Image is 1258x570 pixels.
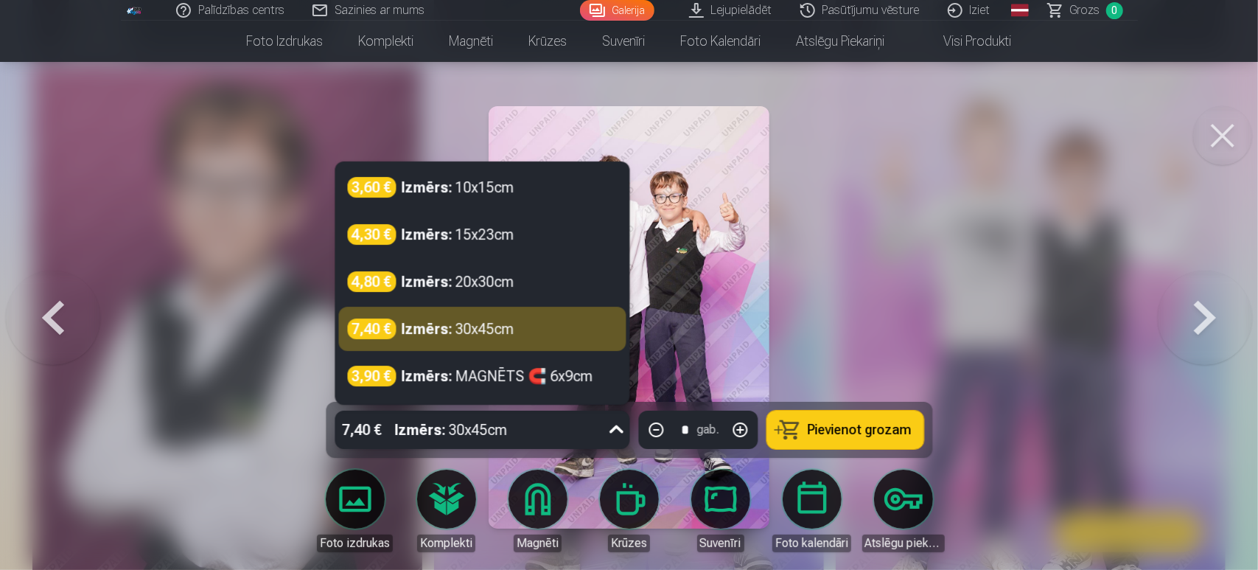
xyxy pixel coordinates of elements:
strong: Izmērs : [402,224,452,245]
div: 4,30 € [347,224,396,245]
div: 3,60 € [347,177,396,198]
a: Atslēgu piekariņi [862,470,945,552]
div: Suvenīri [697,535,744,552]
div: 30x45cm [402,319,514,339]
strong: Izmērs : [402,177,452,198]
strong: Izmērs : [395,420,446,440]
div: Krūzes [608,535,650,552]
strong: Izmērs : [402,366,452,386]
div: Magnēti [514,535,562,552]
div: 7,40 € [347,319,396,339]
div: 30x45cm [395,411,508,449]
a: Komplekti [341,21,432,62]
a: Suvenīri [585,21,663,62]
a: Atslēgu piekariņi [779,21,903,62]
a: Komplekti [405,470,488,552]
a: Foto izdrukas [229,21,341,62]
div: 4,80 € [347,271,396,292]
span: Grozs [1070,1,1100,19]
div: Foto izdrukas [317,535,393,552]
div: 15x23cm [402,224,514,245]
a: Suvenīri [679,470,762,552]
a: Magnēti [432,21,511,62]
div: 10x15cm [402,177,514,198]
button: Pievienot grozam [766,411,923,449]
div: gab. [697,421,719,439]
span: Pievienot grozam [808,423,912,437]
div: Komplekti [417,535,475,552]
div: 20x30cm [402,271,514,292]
a: Foto izdrukas [314,470,396,552]
div: 3,90 € [347,366,396,386]
div: MAGNĒTS 🧲 6x9cm [402,366,593,386]
div: 7,40 € [335,411,389,449]
a: Visi produkti [903,21,1030,62]
a: Magnēti [497,470,579,552]
img: /fa1 [127,6,143,15]
div: Atslēgu piekariņi [862,535,945,552]
a: Krūzes [511,21,585,62]
strong: Izmērs : [402,271,452,292]
span: 0 [1106,2,1123,19]
a: Krūzes [588,470,671,552]
a: Foto kalendāri [663,21,779,62]
div: Foto kalendāri [772,535,851,552]
a: Foto kalendāri [771,470,853,552]
strong: Izmērs : [402,319,452,339]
